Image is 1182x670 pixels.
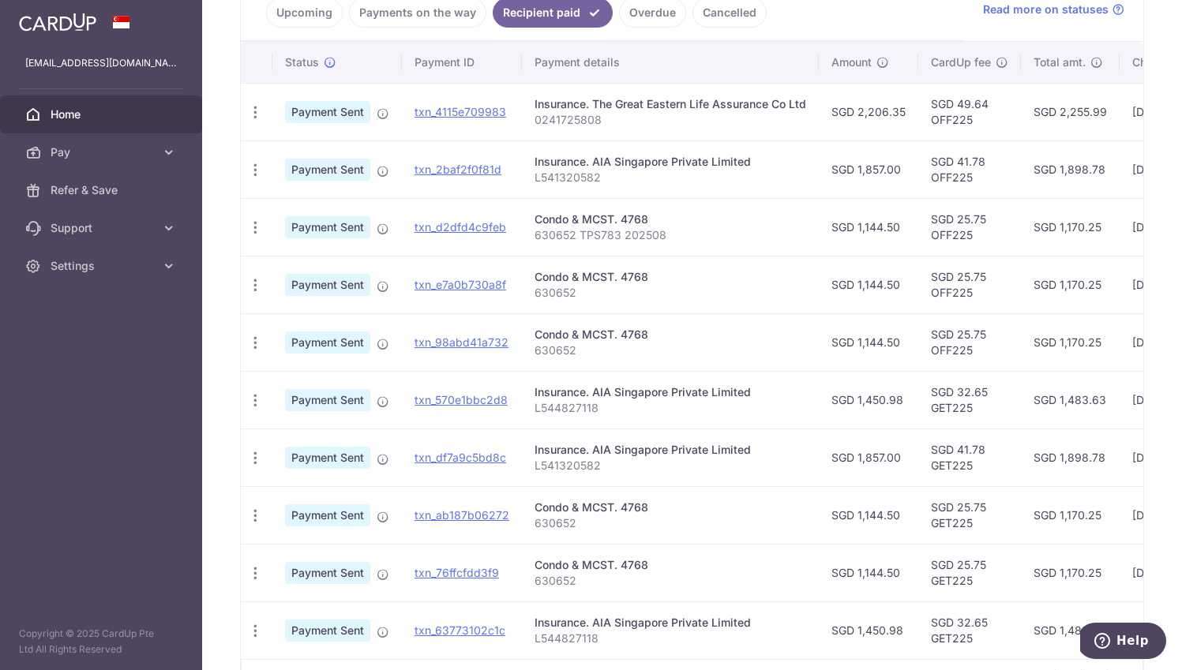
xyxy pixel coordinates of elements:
[285,331,370,354] span: Payment Sent
[535,442,806,458] div: Insurance. AIA Singapore Private Limited
[1021,486,1120,544] td: SGD 1,170.25
[285,159,370,181] span: Payment Sent
[819,198,918,256] td: SGD 1,144.50
[415,393,508,406] a: txn_570e1bbc2d8
[535,342,806,358] p: 630652
[1021,371,1120,429] td: SGD 1,483.63
[831,54,872,70] span: Amount
[819,486,918,544] td: SGD 1,144.50
[535,227,806,243] p: 630652 TPS783 202508
[1021,601,1120,659] td: SGD 1,483.63
[535,327,806,342] div: Condo & MCST. 4768
[51,107,155,122] span: Home
[535,500,806,515] div: Condo & MCST. 4768
[535,515,806,531] p: 630652
[415,163,501,176] a: txn_2baf2f0f81d
[1021,83,1120,140] td: SGD 2,255.99
[415,566,499,579] a: txn_76ffcfdd3f9
[415,335,508,349] a: txn_98abd41a732
[918,140,1021,198] td: SGD 41.78 OFF225
[1021,429,1120,486] td: SGD 1,898.78
[535,269,806,285] div: Condo & MCST. 4768
[415,105,506,118] a: txn_4115e709983
[1021,544,1120,601] td: SGD 1,170.25
[25,55,177,71] p: [EMAIL_ADDRESS][DOMAIN_NAME]
[535,458,806,473] p: L541320582
[1021,198,1120,256] td: SGD 1,170.25
[535,96,806,112] div: Insurance. The Great Eastern Life Assurance Co Ltd
[918,313,1021,371] td: SGD 25.75 OFF225
[535,615,806,631] div: Insurance. AIA Singapore Private Limited
[51,144,155,160] span: Pay
[1080,623,1166,662] iframe: Opens a widget where you can find more information
[819,140,918,198] td: SGD 1,857.00
[285,504,370,526] span: Payment Sent
[535,170,806,185] p: L541320582
[415,278,506,291] a: txn_e7a0b730a8f
[918,544,1021,601] td: SGD 25.75 GET225
[918,486,1021,544] td: SGD 25.75 GET225
[285,54,319,70] span: Status
[819,313,918,371] td: SGD 1,144.50
[535,400,806,416] p: L544827118
[415,220,506,234] a: txn_d2dfd4c9feb
[819,601,918,659] td: SGD 1,450.98
[535,285,806,301] p: 630652
[402,42,522,83] th: Payment ID
[522,42,819,83] th: Payment details
[19,13,96,32] img: CardUp
[819,256,918,313] td: SGD 1,144.50
[918,256,1021,313] td: SGD 25.75 OFF225
[983,2,1124,17] a: Read more on statuses
[535,631,806,646] p: L544827118
[918,198,1021,256] td: SGD 25.75 OFF225
[535,211,806,227] div: Condo & MCST. 4768
[918,83,1021,140] td: SGD 49.64 OFF225
[535,154,806,170] div: Insurance. AIA Singapore Private Limited
[819,544,918,601] td: SGD 1,144.50
[415,508,509,522] a: txn_ab187b06272
[535,112,806,128] p: 0241725808
[819,371,918,429] td: SGD 1,450.98
[1034,54,1086,70] span: Total amt.
[983,2,1109,17] span: Read more on statuses
[285,447,370,469] span: Payment Sent
[535,557,806,573] div: Condo & MCST. 4768
[415,623,505,637] a: txn_63773102c1c
[1021,140,1120,198] td: SGD 1,898.78
[285,562,370,584] span: Payment Sent
[285,619,370,642] span: Payment Sent
[51,182,155,198] span: Refer & Save
[931,54,991,70] span: CardUp fee
[535,573,806,589] p: 630652
[918,601,1021,659] td: SGD 32.65 GET225
[285,274,370,296] span: Payment Sent
[535,384,806,400] div: Insurance. AIA Singapore Private Limited
[51,220,155,236] span: Support
[415,451,506,464] a: txn_df7a9c5bd8c
[819,83,918,140] td: SGD 2,206.35
[285,101,370,123] span: Payment Sent
[918,371,1021,429] td: SGD 32.65 GET225
[918,429,1021,486] td: SGD 41.78 GET225
[51,258,155,274] span: Settings
[1021,313,1120,371] td: SGD 1,170.25
[285,389,370,411] span: Payment Sent
[285,216,370,238] span: Payment Sent
[1021,256,1120,313] td: SGD 1,170.25
[819,429,918,486] td: SGD 1,857.00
